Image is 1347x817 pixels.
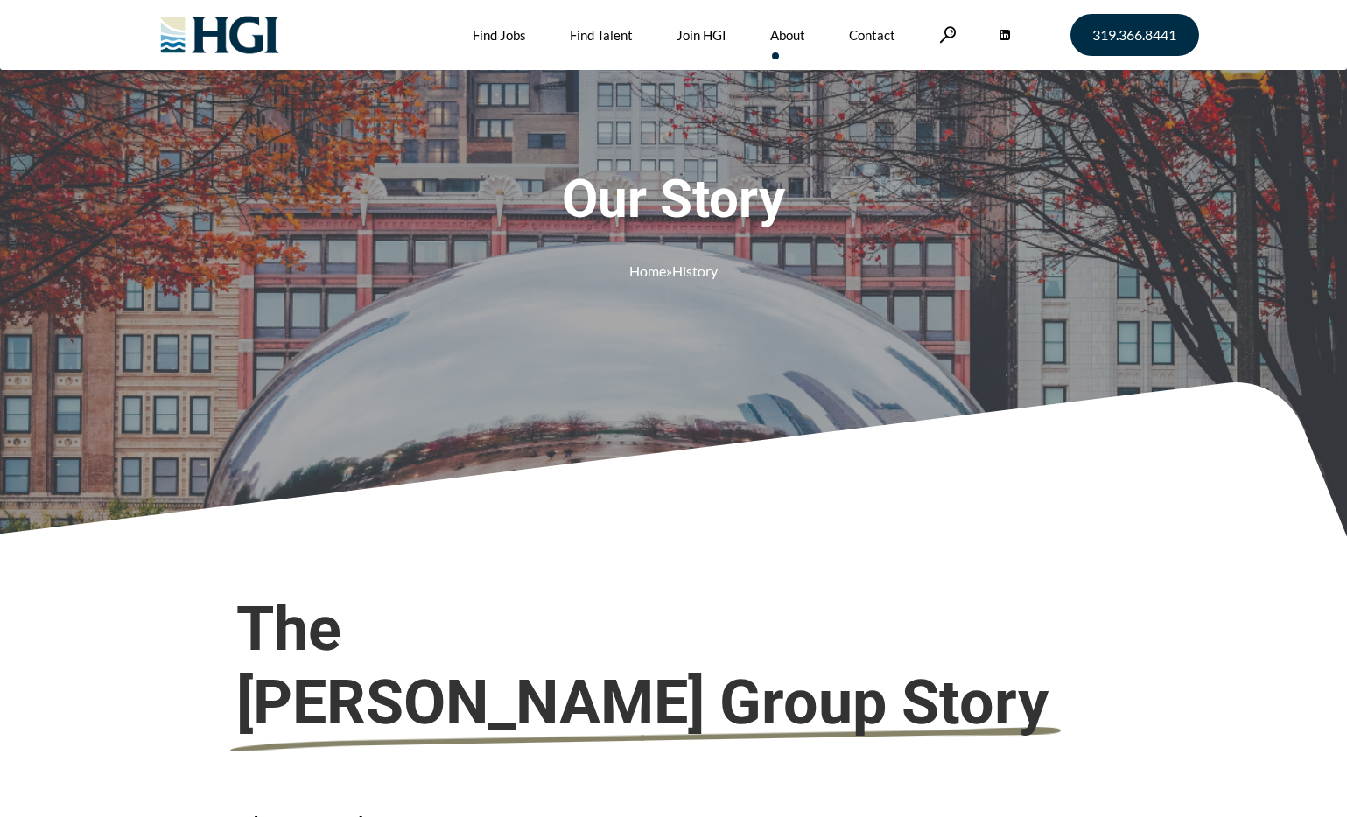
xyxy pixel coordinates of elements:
[236,592,1112,739] span: The
[629,262,718,279] span: »
[1092,28,1176,42] span: 319.366.8441
[1070,14,1199,56] a: 319.366.8441
[236,666,1049,739] u: [PERSON_NAME] Group Story
[420,168,928,231] span: Our Story
[939,26,957,43] a: Search
[672,262,718,279] span: History
[629,262,666,279] a: Home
